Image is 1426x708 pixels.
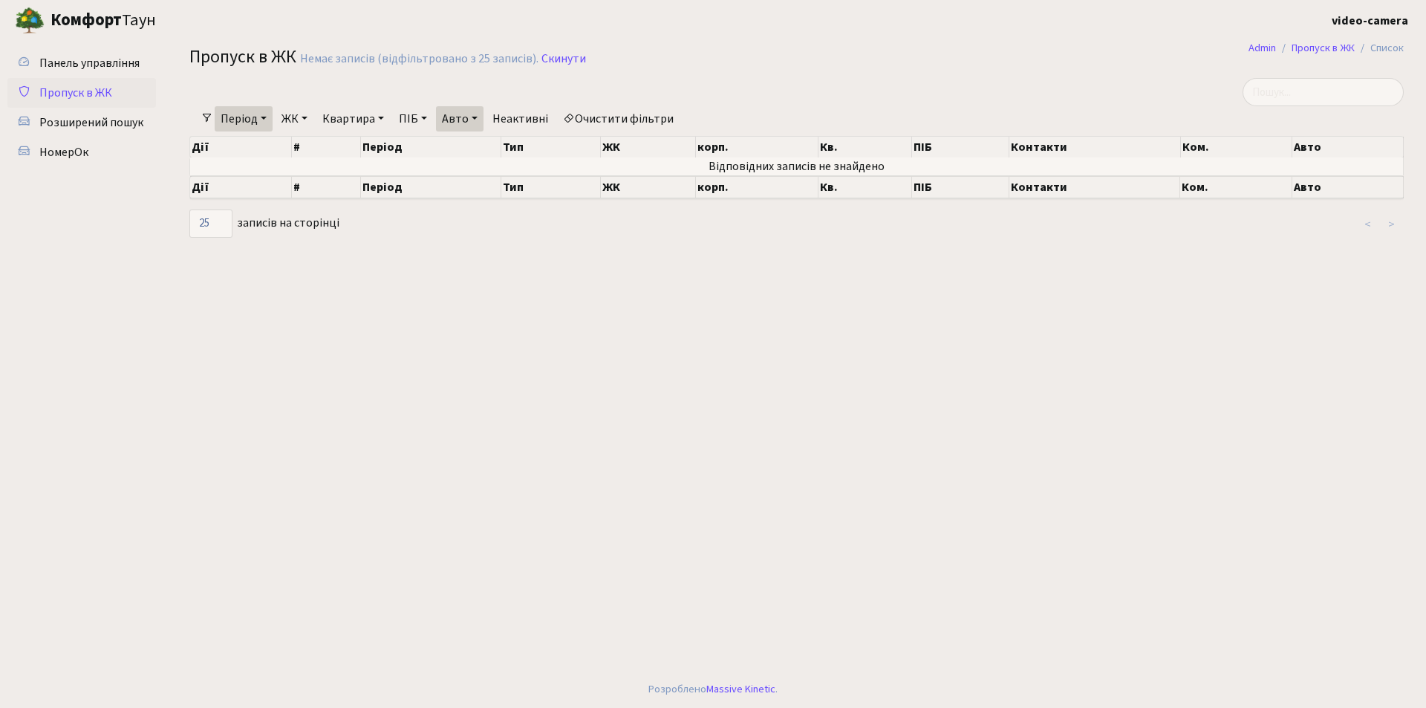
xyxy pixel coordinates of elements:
a: Пропуск в ЖК [7,78,156,108]
a: video-camera [1332,12,1408,30]
th: Період [361,137,501,157]
a: Пропуск в ЖК [1292,40,1355,56]
a: ПІБ [393,106,433,131]
th: ПІБ [912,137,1009,157]
b: Комфорт [51,8,122,32]
span: Панель управління [39,55,140,71]
a: НомерОк [7,137,156,167]
th: Ком. [1181,137,1293,157]
a: Період [215,106,273,131]
th: корп. [696,137,818,157]
th: Авто [1292,137,1404,157]
input: Пошук... [1243,78,1404,106]
th: # [292,137,361,157]
li: Список [1355,40,1404,56]
th: ЖК [601,137,696,157]
th: Контакти [1009,176,1181,198]
span: Розширений пошук [39,114,143,131]
th: Кв. [818,137,912,157]
th: Контакти [1009,137,1180,157]
th: ЖК [601,176,696,198]
select: записів на сторінці [189,210,232,238]
a: Панель управління [7,48,156,78]
span: Пропуск в ЖК [39,85,112,101]
a: Квартира [316,106,390,131]
th: ПІБ [912,176,1009,198]
div: Розроблено . [648,681,778,698]
img: logo.png [15,6,45,36]
div: Немає записів (відфільтровано з 25 записів). [300,52,538,66]
td: Відповідних записів не знайдено [190,157,1404,175]
label: записів на сторінці [189,210,339,238]
a: Admin [1248,40,1276,56]
a: Розширений пошук [7,108,156,137]
th: корп. [696,176,818,198]
th: Авто [1292,176,1404,198]
th: Дії [190,176,292,198]
a: Скинути [541,52,586,66]
a: ЖК [276,106,313,131]
th: Дії [190,137,292,157]
button: Переключити навігацію [186,8,223,33]
a: Неактивні [486,106,554,131]
th: Період [361,176,501,198]
b: video-camera [1332,13,1408,29]
nav: breadcrumb [1226,33,1426,64]
th: Ком. [1180,176,1292,198]
span: НомерОк [39,144,88,160]
th: Тип [501,137,601,157]
span: Таун [51,8,156,33]
th: # [292,176,361,198]
th: Тип [501,176,601,198]
a: Авто [436,106,484,131]
a: Очистити фільтри [557,106,680,131]
a: Massive Kinetic [706,681,775,697]
th: Кв. [818,176,912,198]
span: Пропуск в ЖК [189,44,296,70]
